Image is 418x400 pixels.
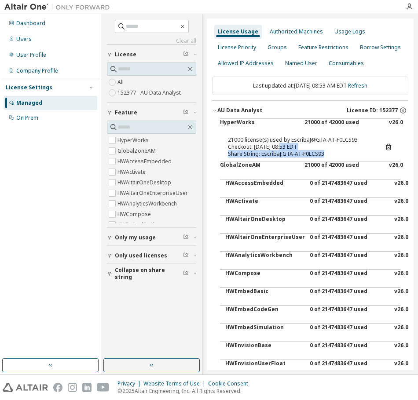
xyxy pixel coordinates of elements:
div: 0 of 2147483647 used [310,342,389,363]
div: Checkout: [DATE] 08:53 EDT [228,143,371,150]
div: Dashboard [16,20,45,27]
label: HWAnalyticsWorkbench [117,198,179,209]
button: HWEnvisionUserFloat0 of 2147483647 usedv26.0Expire date:[DATE] [225,360,400,381]
label: All [117,77,125,88]
label: HWAltairOneEnterpriseUser [117,188,190,198]
button: GlobalZoneAM21000 of 42000 usedv26.0Expire date:[DATE] [220,161,400,183]
div: Website Terms of Use [143,380,208,387]
div: v26.0 [394,234,408,255]
div: HyperWorks [220,119,299,140]
div: HWEmbedBasic [225,288,304,309]
label: HWEmbedBasic [117,220,159,230]
div: HWAltairOneDesktop [225,216,304,237]
div: v26.0 [394,180,408,201]
div: 0 of 2147483647 used [310,234,389,255]
div: v26.0 [394,270,408,291]
div: 0 of 2147483647 used [310,216,389,237]
button: HWEmbedSimulation0 of 2147483647 usedv26.0Expire date:[DATE] [225,324,400,345]
span: Only my usage [115,234,156,241]
label: HyperWorks [117,135,150,146]
label: HWCompose [117,209,153,220]
div: 0 of 2147483647 used [310,360,389,381]
button: Collapse on share string [107,264,196,283]
label: HWAltairOneDesktop [117,177,173,188]
p: © 2025 Altair Engineering, Inc. All Rights Reserved. [117,387,253,395]
img: youtube.svg [97,383,110,392]
div: Company Profile [16,67,58,74]
button: HWAltairOneDesktop0 of 2147483647 usedv26.0Expire date:[DATE] [225,216,400,237]
div: v26.0 [394,252,408,273]
div: Groups [268,44,287,51]
button: Feature [107,103,196,122]
span: License [115,51,136,58]
div: Share String: EscribaJ:GTA-AT-F0LCS93 [228,150,371,158]
button: HyperWorks21000 of 42000 usedv26.0Expire date:[DATE] [220,119,400,140]
div: v26.0 [394,342,408,363]
span: Collapse on share string [115,267,183,281]
button: HWCompose0 of 2147483647 usedv26.0Expire date:[DATE] [225,270,400,291]
a: Clear all [107,37,196,44]
button: HWAnalyticsWorkbench0 of 2147483647 usedv26.0Expire date:[DATE] [225,252,400,273]
div: Cookie Consent [208,380,253,387]
button: Only used licenses [107,246,196,265]
div: Users [16,36,32,43]
div: Named User [285,60,317,67]
span: Clear filter [183,51,188,58]
div: Consumables [329,60,364,67]
div: 0 of 2147483647 used [310,180,389,201]
div: On Prem [16,114,38,121]
span: Clear filter [183,234,188,241]
div: AU Data Analyst [217,107,262,114]
div: v26.0 [394,360,408,381]
span: Clear filter [183,270,188,277]
div: Managed [16,99,42,106]
div: 0 of 2147483647 used [310,270,389,291]
button: HWAltairOneEnterpriseUser0 of 2147483647 usedv26.0Expire date:[DATE] [225,234,400,255]
div: License Settings [6,84,52,91]
div: Borrow Settings [360,44,401,51]
button: HWEnvisionBase0 of 2147483647 usedv26.0Expire date:[DATE] [225,342,400,363]
img: altair_logo.svg [3,383,48,392]
div: HWAccessEmbedded [225,180,304,201]
span: License ID: 152377 [347,107,398,114]
label: GlobalZoneAM [117,146,158,156]
div: v26.0 [394,306,408,327]
div: 0 of 2147483647 used [310,252,389,273]
div: HWAltairOneEnterpriseUser [225,234,304,255]
img: instagram.svg [68,383,77,392]
div: 0 of 2147483647 used [310,324,389,345]
div: Privacy [117,380,143,387]
button: Only my usage [107,228,196,247]
div: v26.0 [394,288,408,309]
button: HWAccessEmbedded0 of 2147483647 usedv26.0Expire date:[DATE] [225,180,400,201]
div: v26.0 [389,119,403,140]
button: HWEmbedBasic0 of 2147483647 usedv26.0Expire date:[DATE] [225,288,400,309]
div: v26.0 [394,324,408,345]
span: Only used licenses [115,252,167,259]
img: facebook.svg [53,383,62,392]
label: HWAccessEmbedded [117,156,173,167]
div: License Priority [218,44,256,51]
div: v26.0 [394,198,408,219]
div: Authorized Machines [270,28,323,35]
a: Refresh [348,82,367,89]
div: v26.0 [389,161,403,183]
div: 0 of 2147483647 used [310,306,389,327]
button: HWEmbedCodeGen0 of 2147483647 usedv26.0Expire date:[DATE] [225,306,400,327]
div: 0 of 2147483647 used [310,198,389,219]
div: HWEnvisionBase [225,342,304,363]
div: 21000 of 42000 used [304,161,384,183]
div: User Profile [16,51,46,59]
div: License Usage [218,28,258,35]
div: HWAnalyticsWorkbench [225,252,304,273]
div: Usage Logs [334,28,365,35]
button: AU Data AnalystLicense ID: 152377 [212,101,408,120]
div: Last updated at: [DATE] 08:53 AM EDT [212,77,408,95]
button: HWActivate0 of 2147483647 usedv26.0Expire date:[DATE] [225,198,400,219]
span: Clear filter [183,252,188,259]
span: Clear filter [183,109,188,116]
div: 0 of 2147483647 used [310,288,389,309]
img: linkedin.svg [82,383,92,392]
span: Feature [115,109,137,116]
img: Altair One [4,3,114,11]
